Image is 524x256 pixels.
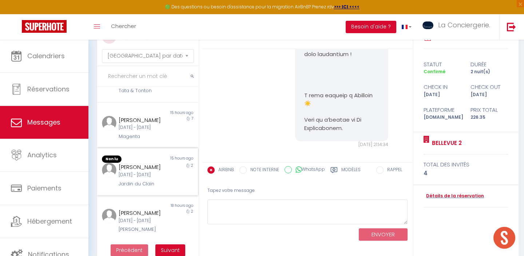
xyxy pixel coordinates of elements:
div: durée [466,60,513,69]
span: 2 [191,209,193,214]
div: check in [419,83,466,91]
span: Confirmé [424,68,445,75]
div: 18 hours ago [147,203,198,209]
span: Calendriers [27,51,65,60]
div: [DATE] 21:14:34 [295,141,388,148]
div: [DOMAIN_NAME] [419,114,466,121]
div: [DATE] - [DATE] [119,124,168,131]
div: statut [419,60,466,69]
div: [PERSON_NAME] [119,163,168,172]
img: Super Booking [22,20,67,33]
span: Non lu [102,155,122,163]
div: 226.35 [466,114,513,121]
div: 2 nuit(s) [466,68,513,75]
div: check out [466,83,513,91]
div: 15 hours ago [147,155,198,163]
span: Suivant [161,247,180,254]
div: [DATE] - [DATE] [119,172,168,178]
div: Plateforme [419,106,466,114]
div: [DATE] [419,91,466,98]
a: Chercher [106,14,142,40]
a: ... La Conciergerie. [417,14,499,40]
img: ... [102,163,116,177]
div: 15 hours ago [147,110,198,116]
a: Détails de la réservation [424,193,484,200]
label: WhatsApp [292,166,325,174]
div: Ouvrir le chat [493,227,515,249]
img: logout [507,22,516,31]
span: Chercher [111,22,136,30]
span: La Conciergerie. [438,20,490,29]
div: Tapez votre message [207,182,408,200]
span: Messages [27,118,60,127]
div: [PERSON_NAME] [119,116,168,125]
img: ... [102,209,116,223]
div: Tata & Tonton [119,87,168,94]
span: Paiements [27,184,61,193]
div: Jardin du Clain [119,180,168,188]
label: Modèles [341,166,361,176]
div: [DATE] [466,91,513,98]
img: ... [422,21,433,29]
a: >>> ICI <<<< [334,4,360,10]
label: NOTE INTERNE [247,166,279,174]
span: 2 [191,163,193,168]
div: Prix total [466,106,513,114]
label: RAPPEL [384,166,402,174]
span: Analytics [27,150,57,159]
label: AIRBNB [215,166,234,174]
button: ENVOYER [359,228,408,241]
div: [PERSON_NAME] [119,209,168,217]
div: Magenta [119,133,168,140]
div: [DATE] - [DATE] [119,217,168,224]
button: Besoin d'aide ? [346,21,396,33]
input: Rechercher un mot clé [97,66,199,87]
span: Hébergement [27,217,72,226]
span: 7 [191,116,193,121]
div: [PERSON_NAME] [119,226,168,233]
div: 4 [424,169,508,178]
span: Précédent [116,247,143,254]
a: Bellevue 2 [429,139,462,147]
div: total des invités [424,160,508,169]
img: ... [102,116,116,130]
span: Réservations [27,84,70,94]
